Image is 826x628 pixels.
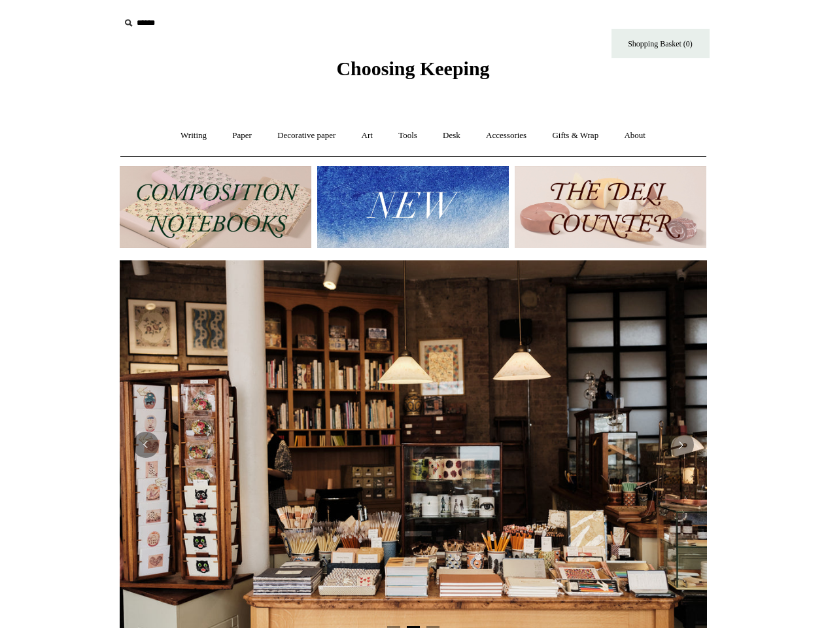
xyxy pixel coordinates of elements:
[266,118,347,153] a: Decorative paper
[350,118,385,153] a: Art
[612,118,657,153] a: About
[120,166,311,248] img: 202302 Composition ledgers.jpg__PID:69722ee6-fa44-49dd-a067-31375e5d54ec
[611,29,710,58] a: Shopping Basket (0)
[336,68,489,77] a: Choosing Keeping
[387,118,429,153] a: Tools
[515,166,706,248] img: The Deli Counter
[540,118,610,153] a: Gifts & Wrap
[474,118,538,153] a: Accessories
[668,432,694,458] button: Next
[317,166,509,248] img: New.jpg__PID:f73bdf93-380a-4a35-bcfe-7823039498e1
[133,432,159,458] button: Previous
[169,118,218,153] a: Writing
[220,118,264,153] a: Paper
[336,58,489,79] span: Choosing Keeping
[431,118,472,153] a: Desk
